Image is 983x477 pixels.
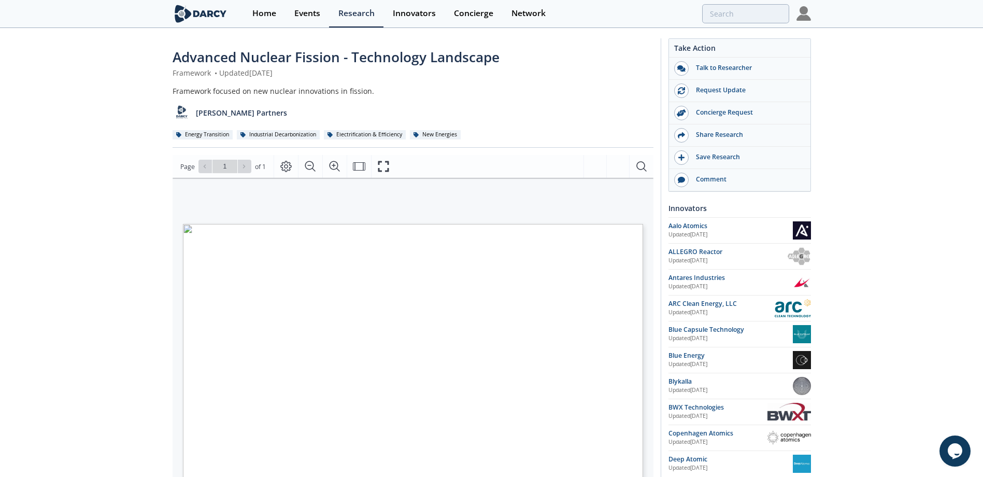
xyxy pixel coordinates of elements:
[173,67,653,78] div: Framework Updated [DATE]
[173,5,229,23] img: logo-wide.svg
[793,351,811,369] img: Blue Energy
[668,377,811,395] a: Blykalla Updated[DATE] Blykalla
[793,221,811,240] img: Aalo Atomics
[668,199,811,217] div: Innovators
[237,130,320,139] div: Industrial Decarbonization
[767,431,811,444] img: Copenhagen Atomics
[668,299,775,308] div: ARC Clean Energy, LLC
[338,9,375,18] div: Research
[173,86,653,96] div: Framework focused on new nuclear innovations in fission.
[668,257,788,265] div: Updated [DATE]
[511,9,546,18] div: Network
[668,455,811,473] a: Deep Atomic Updated[DATE] Deep Atomic
[173,48,500,66] span: Advanced Nuclear Fission - Technology Landscape
[668,351,811,369] a: Blue Energy Updated[DATE] Blue Energy
[767,403,811,421] img: BWX Technologies
[410,130,461,139] div: New Energies
[669,43,810,58] div: Take Action
[689,108,805,117] div: Concierge Request
[793,325,811,343] img: Blue Capsule Technology
[689,86,805,95] div: Request Update
[668,429,811,447] a: Copenhagen Atomics Updated[DATE] Copenhagen Atomics
[668,273,811,291] a: Antares Industries Updated[DATE] Antares Industries
[668,464,793,472] div: Updated [DATE]
[668,403,811,421] a: BWX Technologies Updated[DATE] BWX Technologies
[294,9,320,18] div: Events
[793,455,811,473] img: Deep Atomic
[668,334,793,343] div: Updated [DATE]
[689,175,805,184] div: Comment
[668,247,788,257] div: ALLEGRO Reactor
[668,283,793,291] div: Updated [DATE]
[689,63,805,73] div: Talk to Researcher
[668,247,811,265] a: ALLEGRO Reactor Updated[DATE] ALLEGRO Reactor
[393,9,436,18] div: Innovators
[668,325,811,343] a: Blue Capsule Technology Updated[DATE] Blue Capsule Technology
[668,403,767,412] div: BWX Technologies
[173,130,233,139] div: Energy Transition
[689,152,805,162] div: Save Research
[668,325,793,334] div: Blue Capsule Technology
[324,130,406,139] div: Electrification & Efficiency
[213,68,219,78] span: •
[668,308,775,317] div: Updated [DATE]
[793,377,811,395] img: Blykalla
[668,221,811,240] a: Aalo Atomics Updated[DATE] Aalo Atomics
[668,412,767,420] div: Updated [DATE]
[668,386,793,395] div: Updated [DATE]
[668,351,793,360] div: Blue Energy
[668,273,793,283] div: Antares Industries
[939,436,973,467] iframe: chat widget
[668,221,793,231] div: Aalo Atomics
[252,9,276,18] div: Home
[668,455,793,464] div: Deep Atomic
[668,360,793,369] div: Updated [DATE]
[787,247,810,265] img: ALLEGRO Reactor
[775,299,810,317] img: ARC Clean Energy, LLC
[668,438,767,446] div: Updated [DATE]
[196,107,287,118] p: [PERSON_NAME] Partners
[668,231,793,239] div: Updated [DATE]
[689,130,805,139] div: Share Research
[668,377,793,386] div: Blykalla
[668,429,767,438] div: Copenhagen Atomics
[793,273,811,291] img: Antares Industries
[454,9,493,18] div: Concierge
[702,4,789,23] input: Advanced Search
[796,6,811,21] img: Profile
[668,299,811,317] a: ARC Clean Energy, LLC Updated[DATE] ARC Clean Energy, LLC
